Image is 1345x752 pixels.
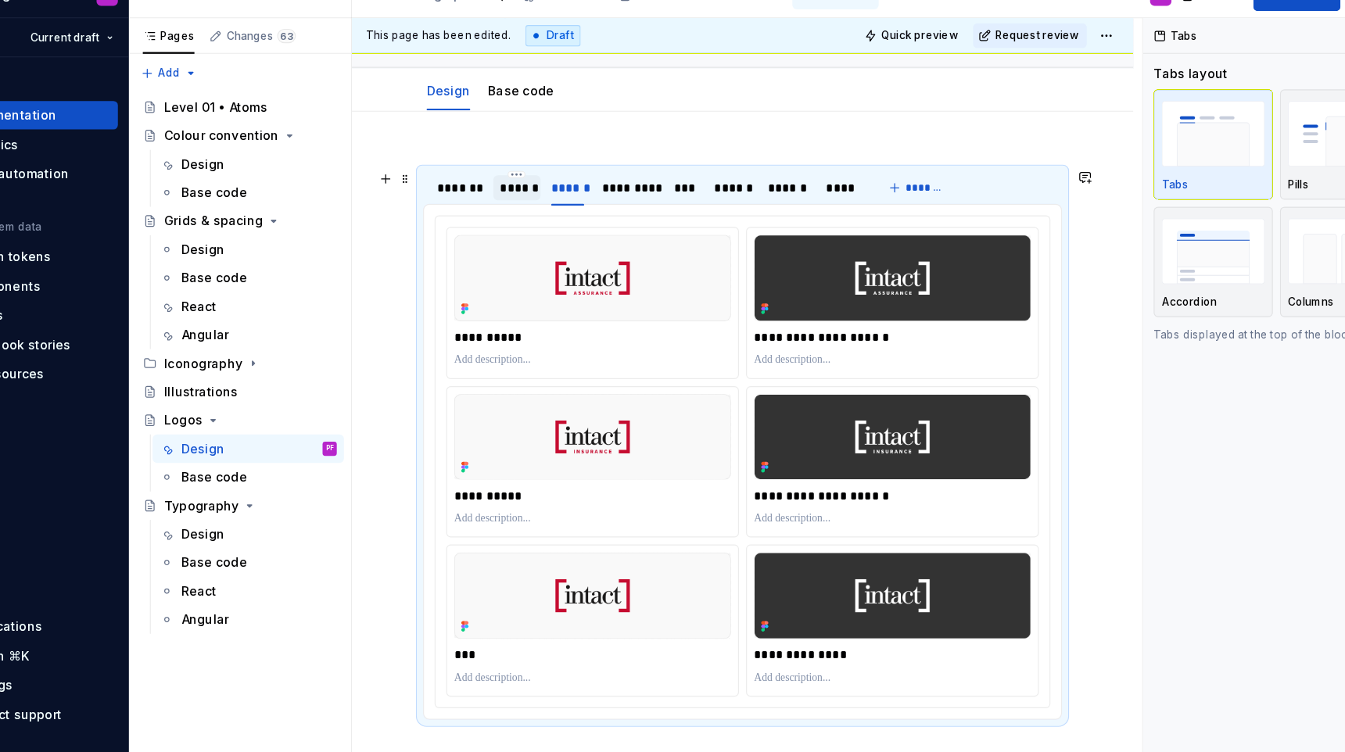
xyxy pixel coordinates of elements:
[844,15,922,40] a: Level 02
[1200,188,1219,200] p: Pills
[9,146,172,171] a: Analytics
[1170,13,1246,41] button: Preview
[203,188,371,213] a: Base code
[34,301,71,317] div: Assets
[521,15,602,40] a: Welcome
[228,443,285,459] div: Base code
[1200,224,1291,281] img: placeholder
[924,52,1024,74] button: Request review
[188,213,371,238] a: Grids & spacing
[675,15,762,40] a: Our vision
[188,113,371,138] a: Level 01 • Atoms
[1082,722,1158,744] div: Block actions
[203,564,371,589] a: Angular
[213,343,282,359] div: Iconography
[950,20,997,35] div: Level 03
[1082,213,1187,310] button: placeholderAccordion
[36,20,77,35] div: iceberg
[188,138,371,163] a: Colour convention
[188,389,371,414] a: Logos
[530,54,579,73] div: Draft
[387,15,518,40] a: Working Space
[203,263,371,288] a: Base code
[9,120,172,145] a: Documentation
[843,57,910,70] span: Quick preview
[546,20,596,35] div: Welcome
[9,570,172,595] button: Notifications
[228,193,285,209] div: Base code
[1084,21,1094,34] div: PF
[765,15,841,40] a: Level 01
[203,313,371,338] a: Angular
[1200,291,1241,303] p: Columns
[1031,21,1050,34] span: Add
[213,368,278,384] div: Illustrations
[213,118,303,134] div: Level 01 • Atoms
[213,143,314,159] div: Colour convention
[1193,110,1298,207] button: placeholderPills
[9,270,172,295] a: Components
[228,168,266,184] div: Design
[390,57,518,70] span: This page has been edited.
[412,20,494,35] div: Working Space
[228,318,270,334] div: Angular
[1200,120,1291,177] img: placeholder
[9,596,172,621] button: Search ⌘K
[1082,88,1147,104] div: Tabs layout
[9,322,172,347] a: Storybook stories
[443,105,482,118] a: Design
[34,125,118,141] div: Documentation
[497,105,555,118] a: Base code
[630,20,665,35] div: Status
[195,20,371,35] div: Documentation
[1193,213,1298,310] button: placeholderColumns
[11,18,30,37] img: 418c6d47-6da6-4103-8b13-b5999f8989a1.png
[213,468,278,484] div: Typography
[1082,320,1297,332] p: Tabs displayed at the top of the block.
[228,268,285,284] div: Base code
[869,20,916,35] div: Level 02
[943,57,1017,70] span: Request review
[158,21,168,34] div: PF
[34,353,107,368] div: Data sources
[228,568,270,584] div: Angular
[203,414,371,439] a: DesignPF
[1089,291,1138,303] p: Accordion
[228,493,266,509] div: Design
[1180,20,1224,35] span: Preview
[267,57,328,70] div: Changes
[34,249,113,265] div: Design tokens
[1082,727,1144,739] div: Block actions
[823,52,917,74] button: Quick preview
[88,54,175,76] button: Current draft
[34,151,84,167] div: Analytics
[95,59,156,71] span: Current draft
[355,418,361,434] div: PF
[203,439,371,464] a: Base code
[213,393,246,409] div: Logos
[52,724,130,739] svg: Supernova Logo
[228,518,285,534] div: Base code
[605,15,672,40] a: Status
[491,95,561,127] div: Base code
[437,95,488,127] div: Design
[9,296,172,321] a: Assets
[1253,13,1339,41] button: Publish
[188,338,371,363] div: Iconography
[700,20,755,35] div: Our vision
[188,113,371,589] div: Page tree
[1089,188,1113,200] p: Tabs
[34,600,94,616] div: Search ⌘K
[203,163,371,188] a: Design
[228,293,259,309] div: React
[1089,224,1180,281] img: placeholder
[312,57,328,70] span: 63
[228,543,259,559] div: React
[34,575,106,590] div: Notifications
[9,621,172,646] a: Settings
[13,59,48,71] div: Version
[1006,15,1102,40] a: UX patterns
[34,327,131,342] div: Storybook stories
[9,348,172,373] a: Data sources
